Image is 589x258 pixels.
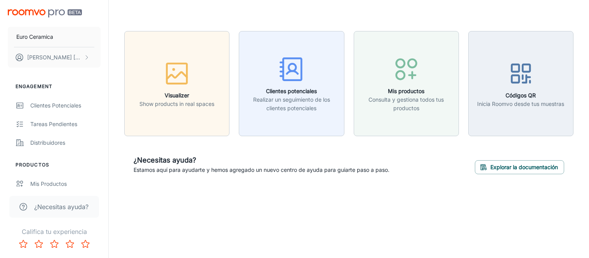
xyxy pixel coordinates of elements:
img: Roomvo PRO Beta [8,9,82,17]
button: VisualizerShow products in real spaces [124,31,229,136]
h6: ¿Necesitas ayuda? [134,155,389,166]
button: Explorar la documentación [475,160,564,174]
p: Inicia Roomvo desde tus muestras [477,100,564,108]
p: Euro Ceramica [16,33,53,41]
a: Mis productosConsulta y gestiona todos tus productos [354,79,459,87]
h6: Mis productos [359,87,454,95]
button: Códigos QRInicia Roomvo desde tus muestras [468,31,573,136]
div: Distribuidores [30,139,101,147]
p: Estamos aquí para ayudarte y hemos agregado un nuevo centro de ayuda para guiarte paso a paso. [134,166,389,174]
a: Clientes potencialesRealizar un seguimiento de los clientes potenciales [239,79,344,87]
button: Euro Ceramica [8,27,101,47]
p: [PERSON_NAME] [PERSON_NAME] [27,53,82,62]
button: Clientes potencialesRealizar un seguimiento de los clientes potenciales [239,31,344,136]
button: Mis productosConsulta y gestiona todos tus productos [354,31,459,136]
h6: Visualizer [139,91,214,100]
button: [PERSON_NAME] [PERSON_NAME] [8,47,101,68]
h6: Clientes potenciales [244,87,339,95]
a: Explorar la documentación [475,163,564,171]
a: Códigos QRInicia Roomvo desde tus muestras [468,79,573,87]
div: Clientes potenciales [30,101,101,110]
div: Tareas pendientes [30,120,101,128]
p: Show products in real spaces [139,100,214,108]
div: Mis productos [30,180,101,188]
p: Realizar un seguimiento de los clientes potenciales [244,95,339,113]
h6: Códigos QR [477,91,564,100]
span: ¿Necesitas ayuda? [34,202,89,211]
p: Consulta y gestiona todos tus productos [359,95,454,113]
